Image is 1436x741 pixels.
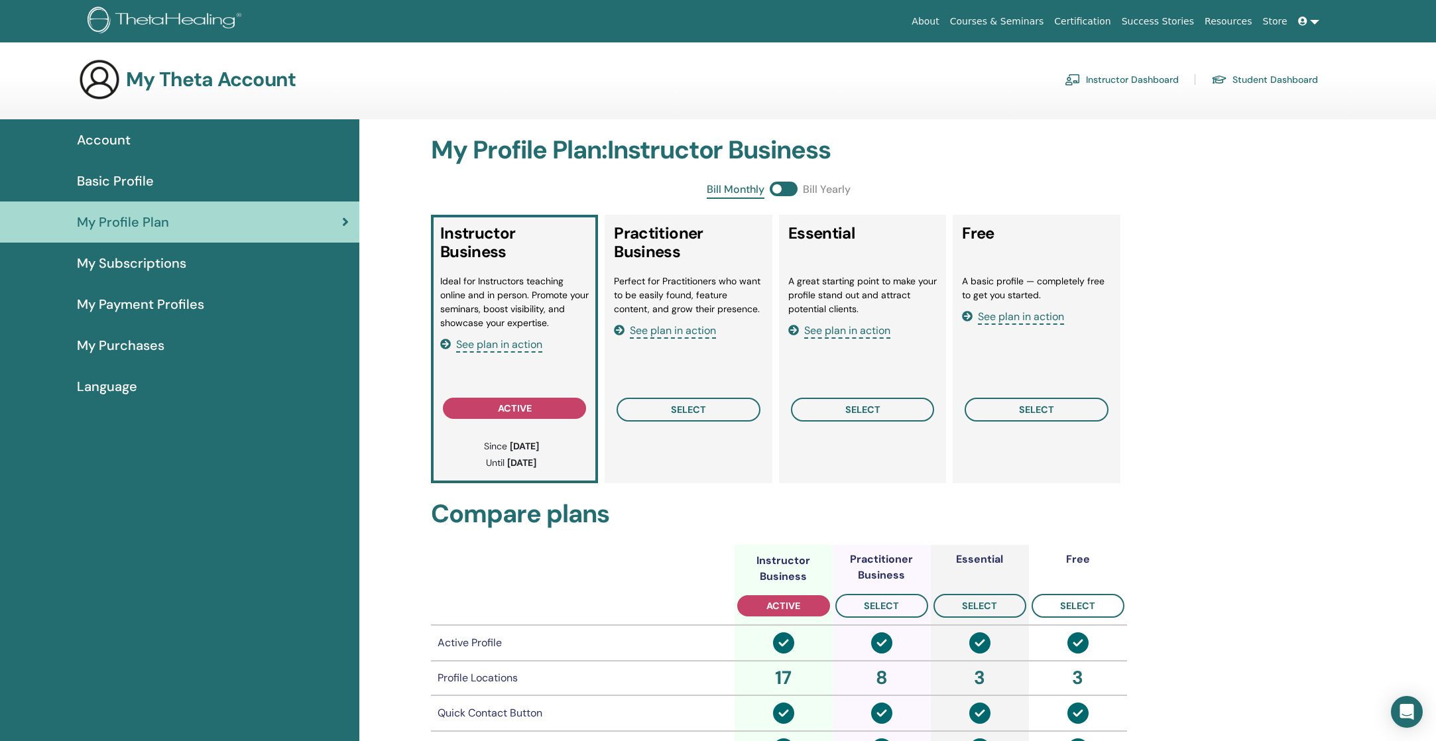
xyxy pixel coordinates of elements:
[956,551,1003,567] div: Essential
[969,703,990,724] img: circle-check-solid.svg
[833,551,931,583] div: Practitioner Business
[77,253,186,273] span: My Subscriptions
[1032,664,1124,692] div: 3
[788,274,937,316] li: A great starting point to make your profile stand out and attract potential clients.
[1065,74,1081,85] img: chalkboard-teacher.svg
[1067,632,1089,654] img: circle-check-solid.svg
[945,9,1049,34] a: Courses & Seminars
[835,594,928,618] button: select
[617,398,760,422] button: select
[614,323,716,337] a: See plan in action
[1199,9,1258,34] a: Resources
[77,171,154,191] span: Basic Profile
[835,664,928,692] div: 8
[773,703,794,724] img: circle-check-solid.svg
[766,600,800,612] span: active
[438,670,728,686] div: Profile Locations
[962,600,997,612] span: select
[498,402,532,414] span: active
[864,600,899,612] span: select
[507,457,536,469] b: [DATE]
[845,404,880,416] span: select
[1060,600,1095,612] span: select
[510,440,539,452] b: [DATE]
[791,398,935,422] button: select
[456,337,542,353] span: See plan in action
[906,9,944,34] a: About
[78,58,121,101] img: generic-user-icon.jpg
[126,68,296,91] h3: My Theta Account
[77,376,137,396] span: Language
[1067,703,1089,724] img: circle-check-solid.svg
[788,323,890,337] a: See plan in action
[447,439,576,453] p: Since
[1066,551,1090,567] div: Free
[933,664,1026,692] div: 3
[804,323,890,339] span: See plan in action
[77,130,131,150] span: Account
[1019,404,1054,416] span: select
[88,7,246,36] img: logo.png
[438,705,728,721] div: Quick Contact Button
[77,335,164,355] span: My Purchases
[77,294,204,314] span: My Payment Profiles
[447,456,576,470] p: Until
[614,274,763,316] li: Perfect for Practitioners who want to be easily found, feature content, and grow their presence.
[671,404,706,416] span: select
[933,594,1026,618] button: select
[978,310,1064,325] span: See plan in action
[77,212,169,232] span: My Profile Plan
[1211,74,1227,85] img: graduation-cap.svg
[962,274,1111,302] li: A basic profile — completely free to get you started.
[630,323,716,339] span: See plan in action
[1391,696,1423,728] div: Open Intercom Messenger
[443,398,587,419] button: active
[871,632,892,654] img: circle-check-solid.svg
[1049,9,1116,34] a: Certification
[438,635,728,651] div: Active Profile
[969,632,990,654] img: circle-check-solid.svg
[735,553,833,585] div: Instructor Business
[440,337,542,351] a: See plan in action
[737,664,830,692] div: 17
[431,135,1127,166] h2: My Profile Plan : Instructor Business
[440,274,589,330] li: Ideal for Instructors teaching online and in person. Promote your seminars, boost visibility, and...
[707,182,764,199] span: Bill Monthly
[1065,69,1179,90] a: Instructor Dashboard
[1211,69,1318,90] a: Student Dashboard
[803,182,851,199] span: Bill Yearly
[773,632,794,654] img: circle-check-solid.svg
[1116,9,1199,34] a: Success Stories
[965,398,1108,422] button: select
[871,703,892,724] img: circle-check-solid.svg
[737,595,830,616] button: active
[1032,594,1124,618] button: select
[1258,9,1293,34] a: Store
[431,499,1127,530] h2: Compare plans
[962,310,1064,323] a: See plan in action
